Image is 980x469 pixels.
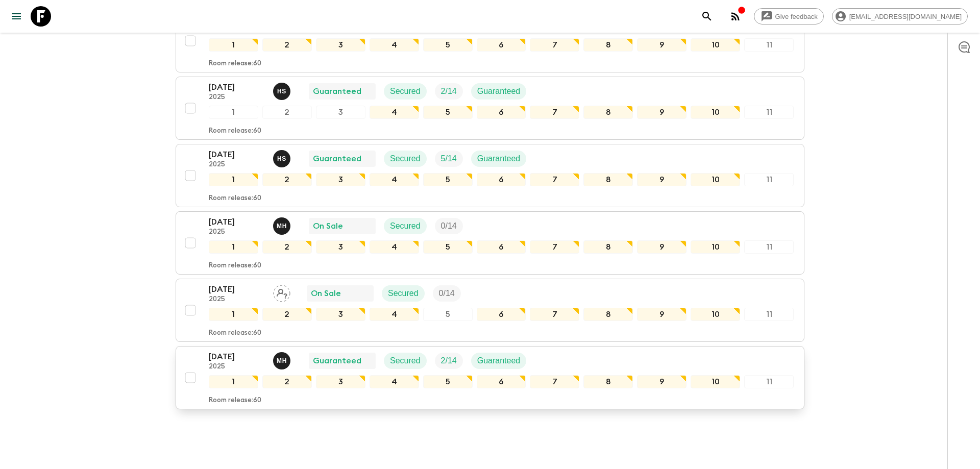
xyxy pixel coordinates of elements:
[441,153,457,165] p: 5 / 14
[477,153,521,165] p: Guaranteed
[209,106,258,119] div: 1
[209,329,261,337] p: Room release: 60
[209,149,265,161] p: [DATE]
[273,355,292,363] span: Mr. Heng Pringratana (Prefer name : James)
[273,86,292,94] span: Hong Sarou
[316,375,365,388] div: 3
[316,240,365,254] div: 3
[744,240,794,254] div: 11
[439,287,455,300] p: 0 / 14
[273,352,292,369] button: MH
[637,106,687,119] div: 9
[209,38,258,52] div: 1
[691,308,740,321] div: 10
[583,240,633,254] div: 8
[209,283,265,295] p: [DATE]
[583,173,633,186] div: 8
[390,220,421,232] p: Secured
[423,308,473,321] div: 5
[370,308,419,321] div: 4
[209,161,265,169] p: 2025
[209,262,261,270] p: Room release: 60
[637,240,687,254] div: 9
[262,240,312,254] div: 2
[744,308,794,321] div: 11
[423,375,473,388] div: 5
[423,240,473,254] div: 5
[370,240,419,254] div: 4
[277,357,287,365] p: M H
[209,93,265,102] p: 2025
[176,279,804,342] button: [DATE]2025Assign pack leaderOn SaleSecuredTrip Fill1234567891011Room release:60
[754,8,824,24] a: Give feedback
[209,295,265,304] p: 2025
[388,287,419,300] p: Secured
[530,173,579,186] div: 7
[477,173,526,186] div: 6
[530,240,579,254] div: 7
[176,144,804,207] button: [DATE]2025Hong SarouGuaranteedSecuredTrip FillGuaranteed1234567891011Room release:60
[209,363,265,371] p: 2025
[209,216,265,228] p: [DATE]
[316,106,365,119] div: 3
[441,220,457,232] p: 0 / 14
[176,9,804,72] button: [DATE]2025Assign pack leaderFlash Pack cancellationSecuredTrip Fill1234567891011Room release:60
[770,13,823,20] span: Give feedback
[477,85,521,97] p: Guaranteed
[832,8,968,24] div: [EMAIL_ADDRESS][DOMAIN_NAME]
[176,346,804,409] button: [DATE]2025Mr. Heng Pringratana (Prefer name : James)GuaranteedSecuredTrip FillGuaranteed123456789...
[313,85,361,97] p: Guaranteed
[273,83,292,100] button: HS
[583,308,633,321] div: 8
[744,173,794,186] div: 11
[176,77,804,140] button: [DATE]2025Hong SarouGuaranteedSecuredTrip FillGuaranteed1234567891011Room release:60
[209,173,258,186] div: 1
[844,13,967,20] span: [EMAIL_ADDRESS][DOMAIN_NAME]
[209,308,258,321] div: 1
[262,375,312,388] div: 2
[262,173,312,186] div: 2
[262,308,312,321] div: 2
[583,38,633,52] div: 8
[316,173,365,186] div: 3
[384,151,427,167] div: Secured
[637,38,687,52] div: 9
[423,173,473,186] div: 5
[277,155,286,163] p: H S
[390,355,421,367] p: Secured
[273,150,292,167] button: HS
[744,375,794,388] div: 11
[441,355,457,367] p: 2 / 14
[390,153,421,165] p: Secured
[691,106,740,119] div: 10
[477,106,526,119] div: 6
[423,38,473,52] div: 5
[209,60,261,68] p: Room release: 60
[384,353,427,369] div: Secured
[316,308,365,321] div: 3
[316,38,365,52] div: 3
[744,38,794,52] div: 11
[691,375,740,388] div: 10
[435,83,463,100] div: Trip Fill
[370,375,419,388] div: 4
[370,38,419,52] div: 4
[209,228,265,236] p: 2025
[390,85,421,97] p: Secured
[435,218,463,234] div: Trip Fill
[423,106,473,119] div: 5
[477,240,526,254] div: 6
[637,173,687,186] div: 9
[209,127,261,135] p: Room release: 60
[530,38,579,52] div: 7
[530,106,579,119] div: 7
[209,375,258,388] div: 1
[209,351,265,363] p: [DATE]
[382,285,425,302] div: Secured
[583,375,633,388] div: 8
[744,106,794,119] div: 11
[384,218,427,234] div: Secured
[176,211,804,275] button: [DATE]2025Mr. Heng Pringratana (Prefer name : James)On SaleSecuredTrip Fill1234567891011Room rele...
[209,81,265,93] p: [DATE]
[6,6,27,27] button: menu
